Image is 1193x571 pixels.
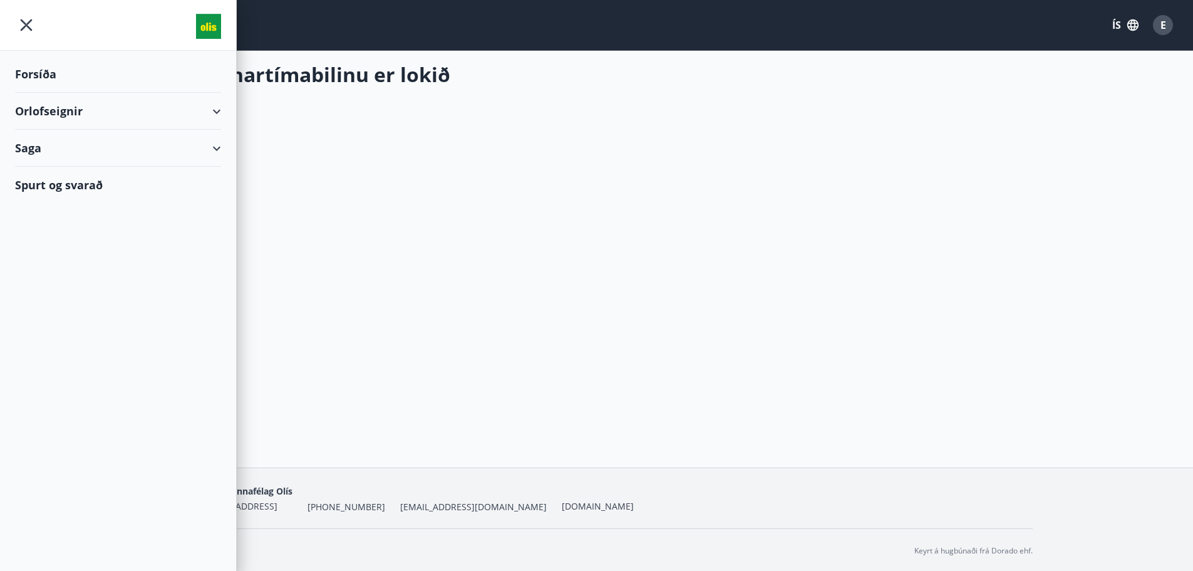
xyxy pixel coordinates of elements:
[15,14,38,36] button: menu
[307,501,385,513] span: [PHONE_NUMBER]
[562,500,634,512] a: [DOMAIN_NAME]
[400,501,547,513] span: [EMAIL_ADDRESS][DOMAIN_NAME]
[1160,18,1166,32] span: E
[198,500,277,512] span: [STREET_ADDRESS]
[196,14,221,39] img: union_logo
[15,130,221,167] div: Saga
[1105,14,1145,36] button: ÍS
[198,485,292,497] span: Starfsmannafélag Olís
[914,545,1033,557] p: Keyrt á hugbúnaði frá Dorado ehf.
[15,93,221,130] div: Orlofseignir
[15,56,221,93] div: Forsíða
[15,167,221,203] div: Spurt og svarað
[1148,10,1178,40] button: E
[161,61,1033,88] h2: Umsóknartímabilinu er lokið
